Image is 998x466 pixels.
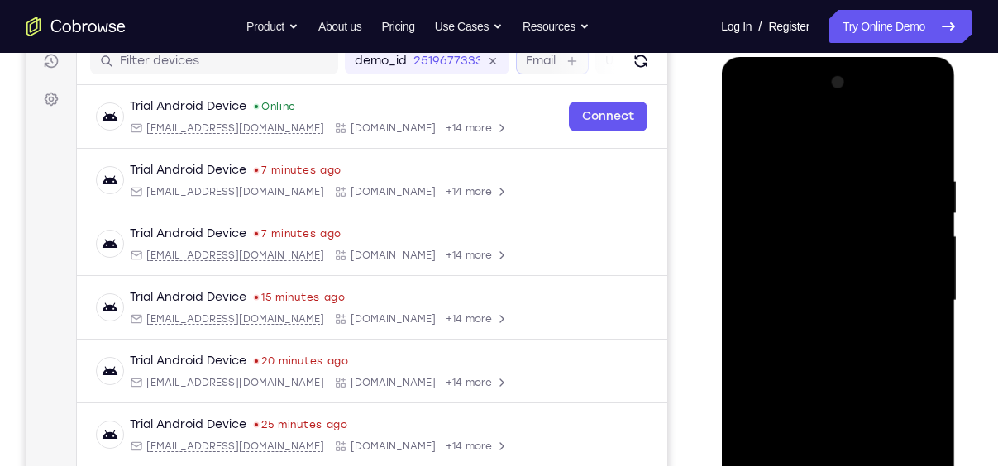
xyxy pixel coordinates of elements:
[120,314,298,327] span: android@example.com
[120,441,298,454] span: android@example.com
[235,292,319,306] time: Sun Aug 31 2025 09:36:33 GMT+0300 (Eastern European Summer Time)
[308,378,409,391] div: App
[50,214,641,278] div: Open device details
[721,10,752,43] a: Log In
[228,107,232,110] div: New devices found.
[103,250,298,264] div: Email
[235,420,322,433] time: Sun Aug 31 2025 09:26:57 GMT+0300 (Eastern European Summer Time)
[324,378,409,391] span: Cobrowse.io
[419,250,466,264] span: +14 more
[419,441,466,454] span: +14 more
[228,425,232,428] div: Last seen
[50,278,641,341] div: Open device details
[419,187,466,200] span: +14 more
[103,100,220,116] div: Trial Android Device
[235,229,315,242] time: Sun Aug 31 2025 09:46:58 GMT+0300 (Eastern European Summer Time)
[769,10,809,43] a: Register
[103,441,298,454] div: Email
[50,341,641,405] div: Open device details
[103,187,298,200] div: Email
[324,123,409,136] span: Cobrowse.io
[328,55,380,71] label: demo_id
[103,314,298,327] div: Email
[324,314,409,327] span: Cobrowse.io
[499,55,529,71] label: Email
[308,314,409,327] div: App
[64,10,154,36] h1: Connect
[93,55,302,71] input: Filter devices...
[601,50,628,76] button: Refresh
[235,165,315,178] time: Sun Aug 31 2025 09:47:50 GMT+0300 (Eastern European Summer Time)
[103,354,220,371] div: Trial Android Device
[228,297,232,301] div: Last seen
[120,123,298,136] span: android@example.com
[308,187,409,200] div: App
[26,17,126,36] a: Go to the home page
[318,10,361,43] a: About us
[103,164,220,180] div: Trial Android Device
[246,10,298,43] button: Product
[308,250,409,264] div: App
[419,378,466,391] span: +14 more
[381,10,414,43] a: Pricing
[103,418,220,435] div: Trial Android Device
[120,250,298,264] span: android@example.com
[579,55,621,71] label: User ID
[50,150,641,214] div: Open device details
[103,227,220,244] div: Trial Android Device
[435,10,503,43] button: Use Cases
[324,441,409,454] span: Cobrowse.io
[419,314,466,327] span: +14 more
[103,291,220,307] div: Trial Android Device
[103,378,298,391] div: Email
[324,187,409,200] span: Cobrowse.io
[235,356,322,369] time: Sun Aug 31 2025 09:32:08 GMT+0300 (Eastern European Summer Time)
[542,103,621,133] a: Connect
[228,361,232,364] div: Last seen
[120,378,298,391] span: android@example.com
[324,250,409,264] span: Cobrowse.io
[120,187,298,200] span: android@example.com
[523,10,590,43] button: Resources
[50,87,641,150] div: Open device details
[829,10,972,43] a: Try Online Demo
[308,123,409,136] div: App
[419,123,466,136] span: +14 more
[228,170,232,174] div: Last seen
[103,123,298,136] div: Email
[758,17,762,36] span: /
[308,441,409,454] div: App
[227,102,270,115] div: Online
[228,234,232,237] div: Last seen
